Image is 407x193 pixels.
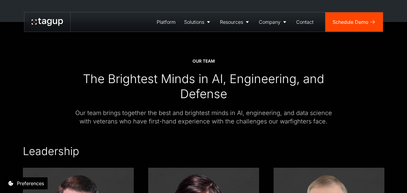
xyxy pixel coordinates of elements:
[333,18,368,26] div: Schedule Demo
[325,12,383,32] a: Schedule Demo
[216,12,255,32] a: Resources
[157,18,176,26] div: Platform
[71,71,336,101] div: The Brightest Minds in AI, Engineering, and Defense
[23,145,79,158] h2: Leadership
[152,12,180,32] a: Platform
[180,12,216,32] a: Solutions
[193,58,215,64] div: Our team
[184,18,204,26] div: Solutions
[71,109,336,126] div: Our team brings together the best and brightest minds in AI, engineering, and data science with v...
[296,18,314,26] div: Contact
[259,18,280,26] div: Company
[255,12,292,32] a: Company
[17,180,44,187] div: Preferences
[292,12,318,32] a: Contact
[220,18,243,26] div: Resources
